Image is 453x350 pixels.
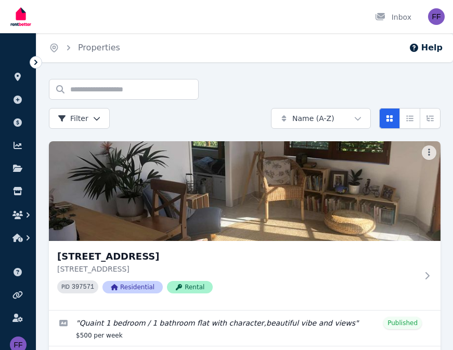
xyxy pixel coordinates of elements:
p: [STREET_ADDRESS] [57,264,418,274]
span: Name (A-Z) [292,113,334,124]
button: Help [409,42,443,54]
img: RentBetter [8,4,33,30]
button: Filter [49,108,110,129]
span: Filter [58,113,88,124]
button: Card view [379,108,400,129]
button: Compact list view [399,108,420,129]
div: View options [379,108,441,129]
span: Rental [167,281,213,293]
span: Residential [102,281,163,293]
nav: Breadcrumb [36,33,133,62]
button: More options [422,145,436,160]
code: 397571 [72,284,94,291]
iframe: Intercom live chat [418,315,443,340]
small: PID [61,284,70,290]
img: Fitch Superannuation Fund [428,8,445,25]
a: 29 Horseshoe Rd, Terranora[STREET_ADDRESS][STREET_ADDRESS]PID 397571ResidentialRental [49,141,441,310]
button: Name (A-Z) [271,108,371,129]
a: Edit listing: Quaint 1 bedroom / 1 bathroom flat with character,beautiful vibe and views [49,311,441,346]
div: Inbox [375,12,411,22]
a: Properties [78,43,120,52]
button: Expanded list view [420,108,441,129]
img: 29 Horseshoe Rd, Terranora [49,141,441,241]
h3: [STREET_ADDRESS] [57,249,418,264]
